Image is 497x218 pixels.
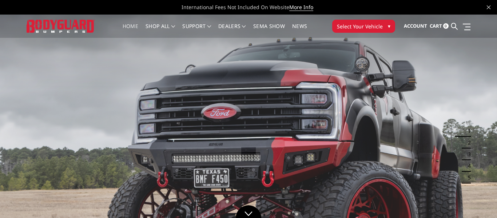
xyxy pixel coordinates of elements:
button: 5 of 5 [464,172,471,183]
button: 4 of 5 [464,160,471,172]
a: Account [404,16,427,36]
span: 0 [443,23,449,29]
img: BODYGUARD BUMPERS [27,20,95,33]
span: Account [404,23,427,29]
a: More Info [289,4,313,11]
a: Cart 0 [430,16,449,36]
button: 3 of 5 [464,148,471,160]
a: Home [123,24,138,38]
a: SEMA Show [253,24,285,38]
a: Click to Down [236,205,261,218]
button: Select Your Vehicle [332,20,395,33]
span: Select Your Vehicle [337,23,383,30]
span: ▾ [388,22,390,30]
a: shop all [146,24,175,38]
a: News [292,24,307,38]
button: 2 of 5 [464,137,471,148]
a: Support [182,24,211,38]
a: Dealers [218,24,246,38]
span: Cart [430,23,442,29]
button: 1 of 5 [464,125,471,137]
